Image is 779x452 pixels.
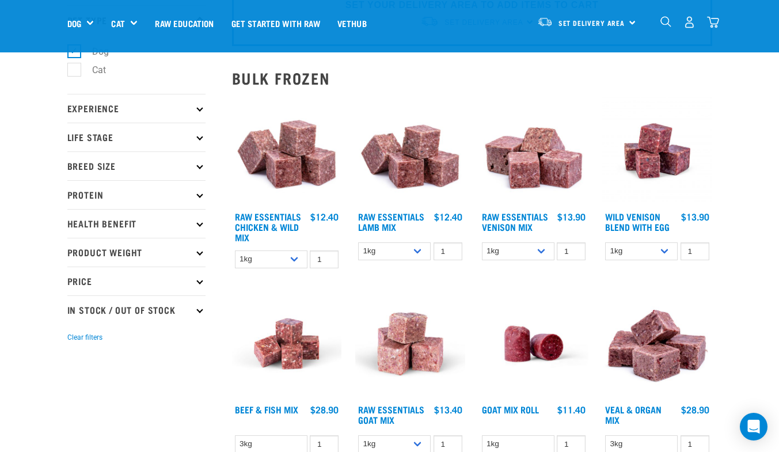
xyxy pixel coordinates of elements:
[67,180,206,209] p: Protein
[310,404,339,415] div: $28.90
[557,404,586,415] div: $11.40
[605,407,662,422] a: Veal & Organ Mix
[67,123,206,151] p: Life Stage
[358,407,424,422] a: Raw Essentials Goat Mix
[67,238,206,267] p: Product Weight
[74,63,111,77] label: Cat
[232,289,342,399] img: Beef Mackerel 1
[355,289,465,399] img: Goat M Ix 38448
[329,1,375,47] a: Vethub
[558,21,625,25] span: Set Delivery Area
[235,407,298,412] a: Beef & Fish Mix
[681,211,709,222] div: $13.90
[67,94,206,123] p: Experience
[310,211,339,222] div: $12.40
[232,96,342,206] img: Pile Of Cubed Chicken Wild Meat Mix
[310,250,339,268] input: 1
[537,17,553,27] img: van-moving.png
[67,332,102,343] button: Clear filters
[235,214,301,240] a: Raw Essentials Chicken & Wild Mix
[111,17,124,31] a: Cat
[146,1,222,47] a: Raw Education
[355,96,465,206] img: ?1041 RE Lamb Mix 01
[67,295,206,324] p: In Stock / Out Of Stock
[482,214,548,229] a: Raw Essentials Venison Mix
[434,211,462,222] div: $12.40
[67,267,206,295] p: Price
[557,211,586,222] div: $13.90
[605,214,670,229] a: Wild Venison Blend with Egg
[479,96,589,206] img: 1113 RE Venison Mix 01
[67,17,81,31] a: Dog
[681,404,709,415] div: $28.90
[479,289,589,399] img: Raw Essentials Chicken Lamb Beef Bulk Minced Raw Dog Food Roll Unwrapped
[482,407,539,412] a: Goat Mix Roll
[602,289,712,399] img: 1158 Veal Organ Mix 01
[434,242,462,260] input: 1
[223,1,329,47] a: Get started with Raw
[602,96,712,206] img: Venison Egg 1616
[67,151,206,180] p: Breed Size
[232,69,712,87] h2: Bulk Frozen
[74,44,113,59] label: Dog
[358,214,424,229] a: Raw Essentials Lamb Mix
[707,16,719,28] img: home-icon@2x.png
[434,404,462,415] div: $13.40
[660,16,671,27] img: home-icon-1@2x.png
[683,16,696,28] img: user.png
[557,242,586,260] input: 1
[67,209,206,238] p: Health Benefit
[740,413,767,440] div: Open Intercom Messenger
[681,242,709,260] input: 1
